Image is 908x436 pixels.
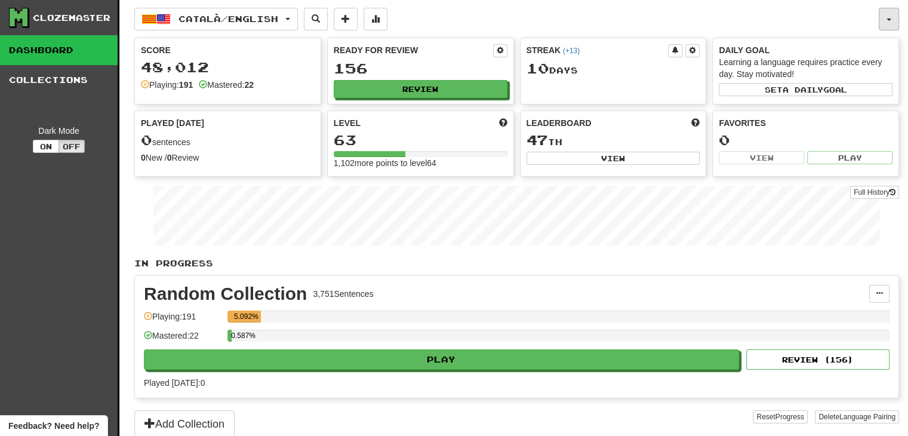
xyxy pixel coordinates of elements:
[141,44,315,56] div: Score
[364,8,387,30] button: More stats
[753,410,807,423] button: ResetProgress
[59,140,85,153] button: Off
[144,311,221,330] div: Playing: 191
[167,153,172,162] strong: 0
[334,117,361,129] span: Level
[141,133,315,148] div: sentences
[527,44,669,56] div: Streak
[144,330,221,349] div: Mastered: 22
[839,413,895,421] span: Language Pairing
[141,117,204,129] span: Played [DATE]
[334,133,507,148] div: 63
[199,79,254,91] div: Mastered:
[334,44,493,56] div: Ready for Review
[144,349,739,370] button: Play
[719,83,892,96] button: Seta dailygoal
[719,151,804,164] button: View
[141,153,146,162] strong: 0
[527,133,700,148] div: th
[141,79,193,91] div: Playing:
[719,44,892,56] div: Daily Goal
[783,85,823,94] span: a daily
[134,8,298,30] button: Català/English
[334,8,358,30] button: Add sentence to collection
[134,257,899,269] p: In Progress
[807,151,892,164] button: Play
[141,60,315,75] div: 48,012
[334,157,507,169] div: 1,102 more points to level 64
[334,80,507,98] button: Review
[9,125,109,137] div: Dark Mode
[244,80,254,90] strong: 22
[33,140,59,153] button: On
[815,410,899,423] button: DeleteLanguage Pairing
[144,285,307,303] div: Random Collection
[775,413,804,421] span: Progress
[850,186,899,199] a: Full History
[144,378,205,388] span: Played [DATE]: 0
[231,311,261,323] div: 5.092%
[313,288,373,300] div: 3,751 Sentences
[499,117,507,129] span: Score more points to level up
[719,117,892,129] div: Favorites
[719,56,892,80] div: Learning a language requires practice every day. Stay motivated!
[527,131,548,148] span: 47
[179,80,193,90] strong: 191
[746,349,889,370] button: Review (156)
[33,12,110,24] div: Clozemaster
[527,117,592,129] span: Leaderboard
[527,152,700,165] button: View
[8,420,99,432] span: Open feedback widget
[141,131,152,148] span: 0
[527,61,700,76] div: Day s
[527,60,549,76] span: 10
[719,133,892,148] div: 0
[304,8,328,30] button: Search sentences
[141,152,315,164] div: New / Review
[691,117,700,129] span: This week in points, UTC
[563,47,580,55] a: (+13)
[178,14,278,24] span: Català / English
[334,61,507,76] div: 156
